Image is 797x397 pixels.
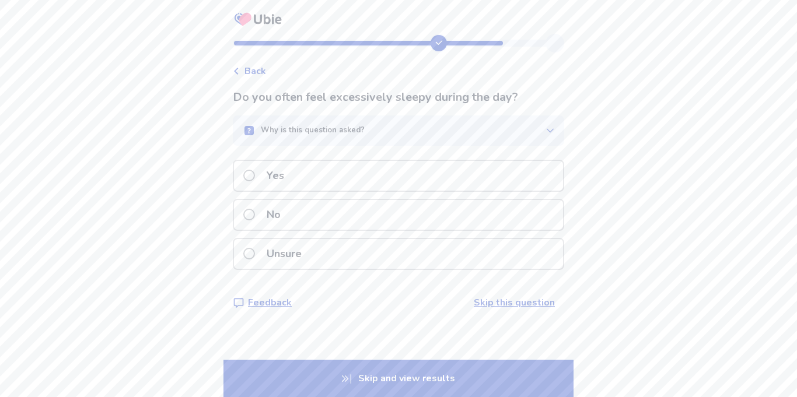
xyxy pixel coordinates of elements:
a: Skip this question [474,296,555,309]
span: Back [244,64,266,78]
p: Yes [260,161,291,191]
p: Do you often feel excessively sleepy during the day? [233,89,564,106]
p: Feedback [248,296,292,310]
p: Why is this question asked? [261,125,365,136]
button: Why is this question asked? [233,115,564,146]
p: No [260,200,288,230]
p: Unsure [260,239,309,269]
p: Skip and view results [223,360,574,397]
a: Feedback [233,296,292,310]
